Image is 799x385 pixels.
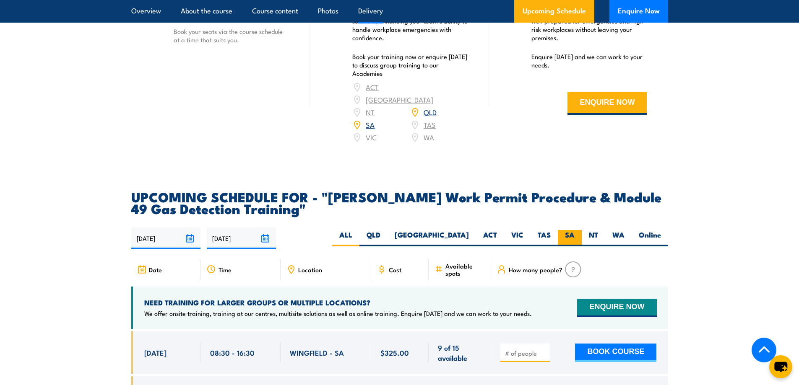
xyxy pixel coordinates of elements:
p: Book your seats via the course schedule at a time that suits you. [174,27,289,44]
label: VIC [504,230,531,246]
span: How many people? [509,266,562,273]
button: BOOK COURSE [575,344,656,362]
label: ACT [476,230,504,246]
span: Available spots [445,262,485,276]
button: chat-button [769,355,792,378]
span: Cost [389,266,401,273]
label: Online [632,230,668,246]
input: # of people [505,349,547,357]
span: $325.00 [380,348,409,357]
h2: UPCOMING SCHEDULE FOR - "[PERSON_NAME] Work Permit Procedure & Module 49 Gas Detection Training" [131,191,668,214]
input: To date [207,227,276,249]
span: WINGFIELD - SA [290,348,344,357]
span: Location [298,266,322,273]
label: TAS [531,230,558,246]
label: ALL [332,230,359,246]
input: From date [131,227,200,249]
p: Book your training now or enquire [DATE] to discuss group training to our Academies [352,52,468,78]
span: 08:30 - 16:30 [210,348,255,357]
p: Enquire [DATE] and we can work to your needs. [531,52,647,69]
span: 9 of 15 available [438,343,482,362]
span: [DATE] [144,348,167,357]
span: Date [149,266,162,273]
h4: NEED TRAINING FOR LARGER GROUPS OR MULTIPLE LOCATIONS? [144,298,532,307]
button: ENQUIRE NOW [577,299,656,317]
p: We offer onsite training, training at our centres, multisite solutions as well as online training... [144,309,532,318]
label: QLD [359,230,388,246]
label: WA [605,230,632,246]
label: SA [558,230,582,246]
button: ENQUIRE NOW [567,92,647,115]
span: Time [219,266,232,273]
a: QLD [424,107,437,117]
label: [GEOGRAPHIC_DATA] [388,230,476,246]
a: SA [366,119,375,129]
label: NT [582,230,605,246]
